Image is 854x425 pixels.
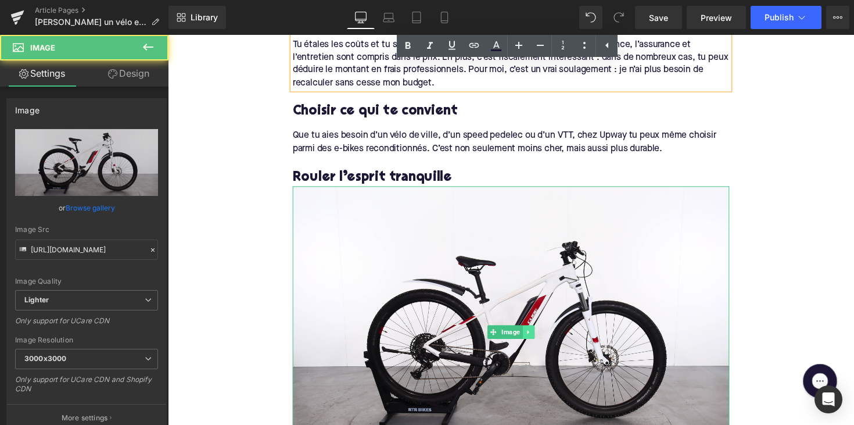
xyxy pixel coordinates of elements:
div: Tu étales les coûts et tu sais exactement ce que ça te coûte. Souvent, l’assistance, l’assurance ... [128,4,575,56]
b: Lighter [24,295,49,304]
div: or [15,202,158,214]
input: Link [15,240,158,260]
button: Publish [751,6,821,29]
button: Undo [579,6,602,29]
div: Image [15,99,40,115]
a: Desktop [347,6,375,29]
a: Laptop [375,6,403,29]
span: Image [30,43,55,52]
div: Que tu aies besoin d’un vélo de ville, d’un speed pedelec ou d’un VTT, chez Upway tu peux même ch... [128,97,575,123]
button: More [826,6,849,29]
span: Publish [765,13,794,22]
a: Design [87,60,171,87]
div: Image Resolution [15,336,158,344]
span: Preview [701,12,732,24]
a: Preview [687,6,746,29]
div: Only support for UCare CDN and Shopify CDN [15,375,158,401]
iframe: Gorgias live chat messenger [645,333,691,376]
h3: Rouler l’esprit tranquille [128,137,575,155]
span: Save [649,12,668,24]
span: Image [339,298,363,312]
span: Library [191,12,218,23]
span: [PERSON_NAME] un vélo en tant qu’indépendant : pourquoi le faire ? [35,17,146,27]
div: Only support for UCare CDN [15,316,158,333]
a: New Library [168,6,226,29]
h3: Choisir ce qui te convient [128,70,575,88]
a: Article Pages [35,6,168,15]
a: Tablet [403,6,430,29]
div: Open Intercom Messenger [814,385,842,413]
div: Image Src [15,226,158,234]
a: Expand / Collapse [364,298,376,312]
a: Browse gallery [66,198,115,218]
a: Mobile [430,6,458,29]
p: More settings [62,413,108,423]
b: 3000x3000 [24,354,66,363]
button: Redo [607,6,630,29]
div: Image Quality [15,277,158,285]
